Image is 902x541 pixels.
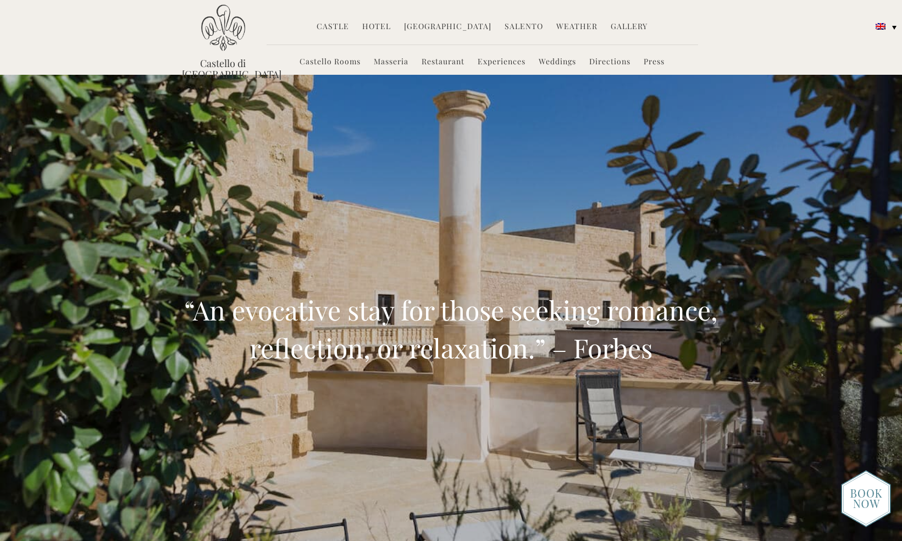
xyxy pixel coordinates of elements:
[505,21,543,34] a: Salento
[404,21,491,34] a: [GEOGRAPHIC_DATA]
[589,56,630,69] a: Directions
[422,56,464,69] a: Restaurant
[201,4,245,51] img: Castello di Ugento
[317,21,349,34] a: Castle
[556,21,597,34] a: Weather
[374,56,408,69] a: Masseria
[362,21,391,34] a: Hotel
[539,56,576,69] a: Weddings
[876,23,886,30] img: English
[182,58,264,80] a: Castello di [GEOGRAPHIC_DATA]
[611,21,648,34] a: Gallery
[478,56,525,69] a: Experiences
[841,470,891,527] img: new-booknow.png
[300,56,361,69] a: Castello Rooms
[644,56,665,69] a: Press
[184,292,718,366] span: “An evocative stay for those seeking romance, reflection, or relaxation.” – Forbes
